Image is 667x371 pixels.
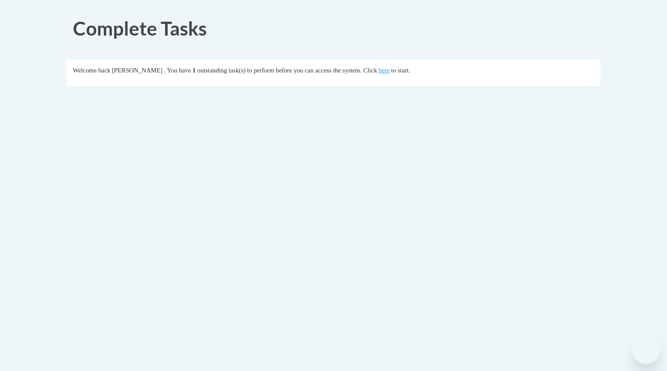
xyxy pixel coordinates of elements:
a: here [379,67,390,74]
span: [PERSON_NAME] [112,67,162,74]
span: to start. [391,67,410,74]
span: Complete Tasks [73,17,207,39]
span: Welcome back [73,67,110,74]
span: outstanding task(s) to perform before you can access the system. Click [197,67,377,74]
span: 1 [192,67,195,74]
iframe: Button to launch messaging window [632,336,660,364]
span: . You have [164,67,191,74]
